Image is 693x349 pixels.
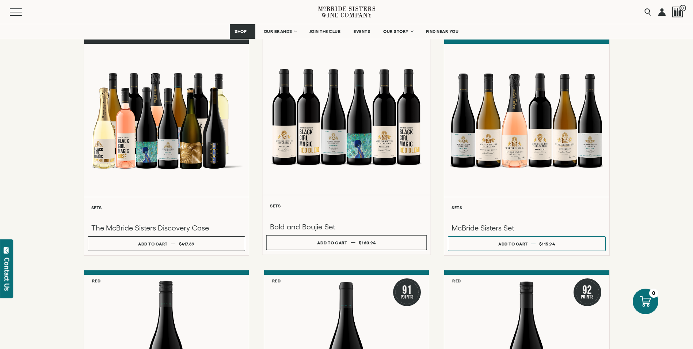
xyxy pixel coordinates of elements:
a: McBride Sisters Set Sets McBride Sisters Set Add to cart $115.94 [444,40,609,256]
div: Add to cart [138,239,168,249]
span: $417.89 [179,241,195,246]
span: $115.94 [539,241,555,246]
div: Add to cart [317,237,347,248]
span: OUR BRANDS [264,29,292,34]
a: JOIN THE CLUB [305,24,346,39]
button: Mobile Menu Trigger [10,8,36,16]
div: Add to cart [498,239,528,249]
h6: Sets [91,205,241,210]
a: McBride Sisters Full Set Sets The McBride Sisters Discovery Case Add to cart $417.89 [84,40,249,256]
h3: McBride Sisters Set [452,223,602,233]
a: FIND NEAR YOU [421,24,464,39]
span: FIND NEAR YOU [426,29,459,34]
span: OUR STORY [383,29,409,34]
span: SHOP [235,29,247,34]
a: EVENTS [349,24,375,39]
button: Add to cart $160.94 [266,235,427,250]
h6: Red [92,278,101,283]
a: OUR BRANDS [259,24,301,39]
div: 0 [649,289,658,298]
button: Add to cart $115.94 [448,236,605,251]
h3: Bold and Boujie Set [270,222,423,232]
h6: Red [272,278,281,283]
h6: Red [452,278,461,283]
div: Contact Us [3,258,11,291]
span: JOIN THE CLUB [309,29,341,34]
span: 0 [679,5,686,11]
h6: Sets [452,205,602,210]
span: EVENTS [354,29,370,34]
span: $160.94 [359,240,376,245]
a: OUR STORY [378,24,418,39]
button: Add to cart $417.89 [88,236,245,251]
a: Bold & Boujie Red Wine Set Sets Bold and Boujie Set Add to cart $160.94 [262,34,431,255]
h3: The McBride Sisters Discovery Case [91,223,241,233]
a: SHOP [230,24,255,39]
h6: Sets [270,203,423,208]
